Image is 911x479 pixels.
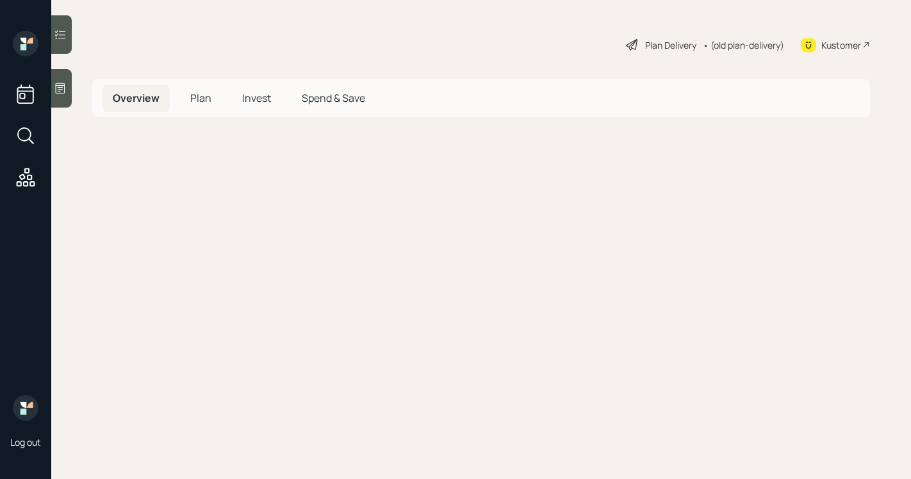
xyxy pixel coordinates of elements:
div: Kustomer [821,38,861,52]
div: • (old plan-delivery) [703,38,784,52]
span: Plan [190,91,211,105]
img: retirable_logo.png [13,395,38,421]
div: Log out [10,436,41,448]
span: Overview [113,91,160,105]
span: Invest [242,91,271,105]
span: Spend & Save [302,91,365,105]
div: Plan Delivery [645,38,696,52]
